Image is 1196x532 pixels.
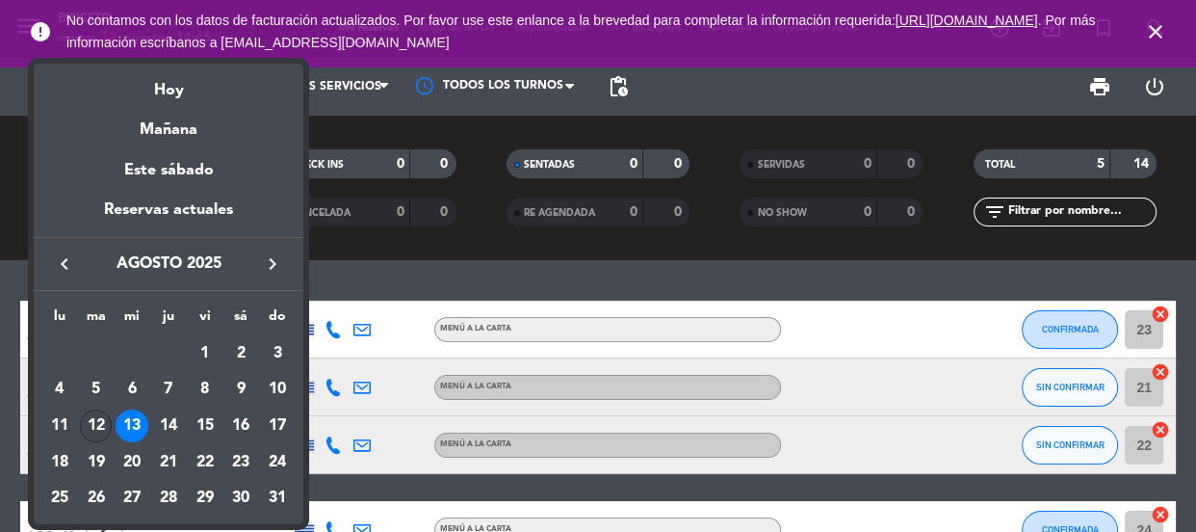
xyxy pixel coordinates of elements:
td: 4 de agosto de 2025 [41,371,78,408]
td: 1 de agosto de 2025 [187,335,223,372]
th: viernes [187,306,223,335]
td: 28 de agosto de 2025 [150,480,187,517]
td: 14 de agosto de 2025 [150,408,187,444]
td: 15 de agosto de 2025 [187,408,223,444]
td: 29 de agosto de 2025 [187,480,223,517]
div: 2 [224,337,257,370]
div: 29 [189,482,221,515]
button: keyboard_arrow_right [255,252,290,277]
div: Reservas actuales [34,198,303,237]
div: 10 [261,373,294,406]
td: 31 de agosto de 2025 [259,480,296,517]
th: miércoles [114,306,150,335]
div: 17 [261,410,294,442]
i: keyboard_arrow_right [261,253,284,276]
div: 26 [80,482,113,515]
td: 13 de agosto de 2025 [114,408,150,444]
th: sábado [223,306,260,335]
td: AGO. [41,335,187,372]
td: 2 de agosto de 2025 [223,335,260,372]
i: keyboard_arrow_left [53,253,76,276]
div: 12 [80,410,113,442]
div: 27 [116,482,148,515]
div: 8 [189,373,221,406]
div: 6 [116,373,148,406]
td: 9 de agosto de 2025 [223,371,260,408]
td: 11 de agosto de 2025 [41,408,78,444]
div: 15 [189,410,221,442]
td: 10 de agosto de 2025 [259,371,296,408]
td: 12 de agosto de 2025 [78,408,115,444]
td: 7 de agosto de 2025 [150,371,187,408]
div: 4 [43,373,76,406]
td: 22 de agosto de 2025 [187,444,223,481]
div: 21 [152,446,185,479]
div: 9 [224,373,257,406]
th: domingo [259,306,296,335]
button: keyboard_arrow_left [47,252,82,277]
div: 25 [43,482,76,515]
td: 5 de agosto de 2025 [78,371,115,408]
div: 28 [152,482,185,515]
div: 5 [80,373,113,406]
td: 16 de agosto de 2025 [223,408,260,444]
td: 20 de agosto de 2025 [114,444,150,481]
div: 20 [116,446,148,479]
th: martes [78,306,115,335]
div: 23 [224,446,257,479]
td: 26 de agosto de 2025 [78,480,115,517]
td: 25 de agosto de 2025 [41,480,78,517]
div: 31 [261,482,294,515]
div: 3 [261,337,294,370]
td: 30 de agosto de 2025 [223,480,260,517]
td: 6 de agosto de 2025 [114,371,150,408]
th: jueves [150,306,187,335]
td: 21 de agosto de 2025 [150,444,187,481]
div: 13 [116,410,148,442]
td: 24 de agosto de 2025 [259,444,296,481]
div: 22 [189,446,221,479]
td: 23 de agosto de 2025 [223,444,260,481]
div: 7 [152,373,185,406]
div: 19 [80,446,113,479]
div: Hoy [34,64,303,103]
td: 3 de agosto de 2025 [259,335,296,372]
div: 30 [224,482,257,515]
div: Este sábado [34,144,303,198]
div: Mañana [34,103,303,143]
td: 18 de agosto de 2025 [41,444,78,481]
div: 11 [43,410,76,442]
div: 14 [152,410,185,442]
th: lunes [41,306,78,335]
div: 16 [224,410,257,442]
td: 8 de agosto de 2025 [187,371,223,408]
td: 19 de agosto de 2025 [78,444,115,481]
td: 17 de agosto de 2025 [259,408,296,444]
div: 24 [261,446,294,479]
div: 18 [43,446,76,479]
span: agosto 2025 [82,252,255,277]
div: 1 [189,337,221,370]
td: 27 de agosto de 2025 [114,480,150,517]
